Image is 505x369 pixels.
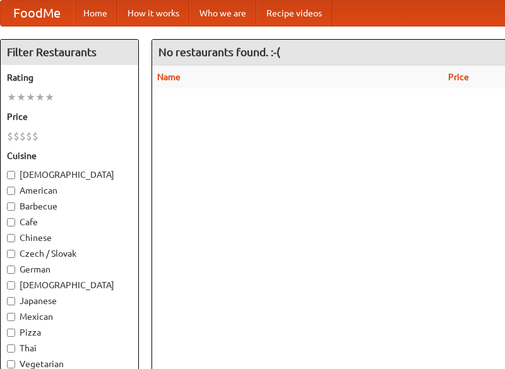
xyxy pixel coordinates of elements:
label: American [7,184,132,197]
label: [DEMOGRAPHIC_DATA] [7,168,132,181]
li: ★ [16,90,26,104]
label: Pizza [7,326,132,339]
input: Mexican [7,313,15,321]
a: FoodMe [1,1,73,26]
li: $ [20,129,26,143]
a: How it works [117,1,189,26]
input: American [7,187,15,195]
h5: Cuisine [7,149,132,162]
input: Czech / Slovak [7,250,15,258]
label: Mexican [7,310,132,323]
input: [DEMOGRAPHIC_DATA] [7,171,15,179]
a: Price [448,72,469,82]
h4: Filter Restaurants [1,40,138,65]
li: $ [7,129,13,143]
li: $ [32,129,39,143]
label: Thai [7,342,132,354]
input: Thai [7,344,15,353]
h5: Price [7,110,132,123]
li: ★ [26,90,35,104]
input: German [7,266,15,274]
input: Pizza [7,329,15,337]
label: [DEMOGRAPHIC_DATA] [7,279,132,291]
input: Vegetarian [7,360,15,368]
input: Barbecue [7,202,15,211]
label: Czech / Slovak [7,247,132,260]
li: $ [26,129,32,143]
a: Name [157,72,181,82]
a: Home [73,1,117,26]
h5: Rating [7,71,132,84]
input: Japanese [7,297,15,305]
li: ★ [7,90,16,104]
a: Recipe videos [256,1,332,26]
label: Barbecue [7,200,132,213]
input: [DEMOGRAPHIC_DATA] [7,281,15,290]
input: Cafe [7,218,15,226]
li: ★ [35,90,45,104]
label: Chinese [7,231,132,244]
li: $ [13,129,20,143]
li: ★ [45,90,54,104]
label: Japanese [7,295,132,307]
label: German [7,263,132,276]
a: Who we are [189,1,256,26]
ng-pluralize: No restaurants found. :-( [158,46,280,58]
input: Chinese [7,234,15,242]
label: Cafe [7,216,132,228]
